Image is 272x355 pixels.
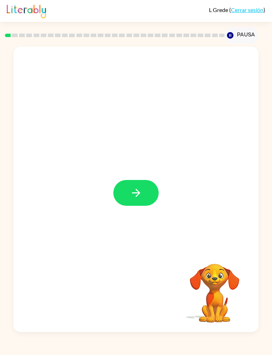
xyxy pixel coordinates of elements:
video: Tu navegador debe admitir la reproducción de archivos .mp4 para usar Literably. Intenta usar otro... [179,253,250,324]
span: L Grede [209,6,229,13]
div: ( ) [209,6,265,13]
button: Pausa [225,27,258,43]
img: Literably [7,3,46,18]
a: Cerrar sesión [231,6,263,13]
